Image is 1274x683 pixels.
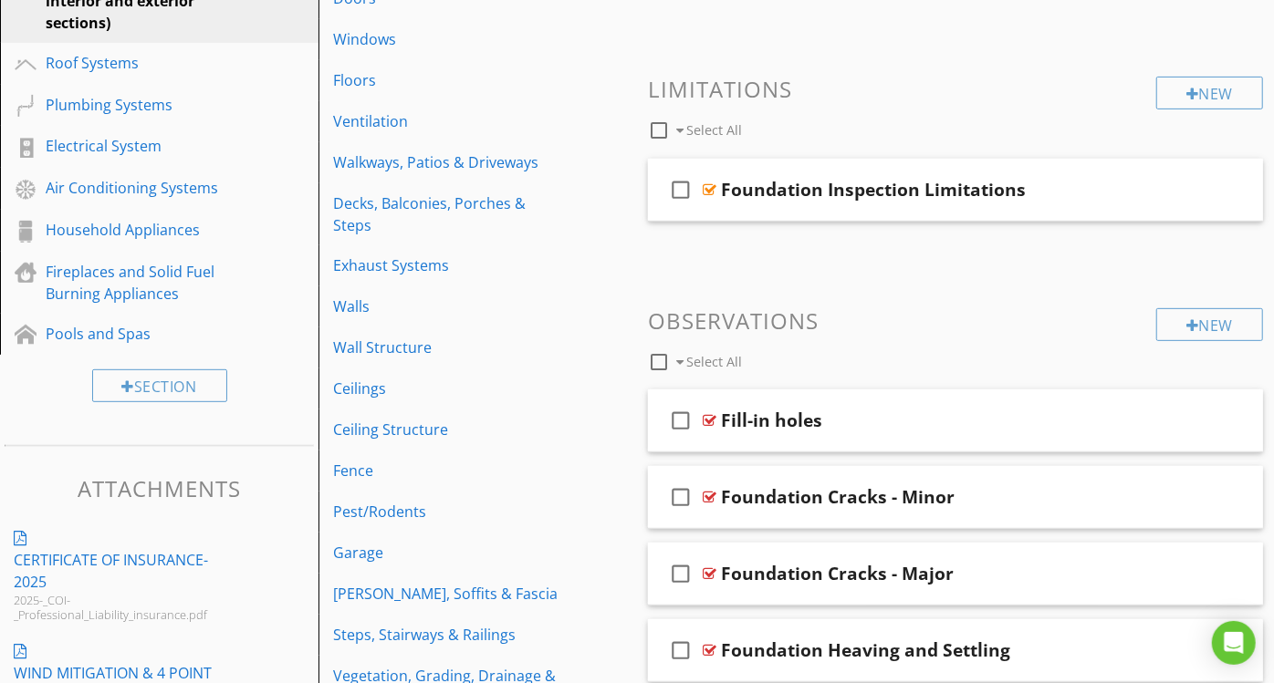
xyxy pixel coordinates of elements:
[333,192,559,236] div: Decks, Balconies, Porches & Steps
[666,552,695,595] i: check_box_outline_blank
[1156,308,1263,341] div: New
[46,323,232,345] div: Pools and Spas
[46,135,232,157] div: Electrical System
[333,110,559,132] div: Ventilation
[333,460,559,481] div: Fence
[721,409,822,431] div: Fill-in holes
[5,518,318,631] a: Certificate of Insurance- 2025 2025-_COI-_Professional_Liability_insurance.pdf
[333,624,559,646] div: Steps, Stairways & Railings
[46,52,232,74] div: Roof Systems
[666,628,695,672] i: check_box_outline_blank
[666,475,695,519] i: check_box_outline_blank
[46,261,232,305] div: Fireplaces and Solid Fuel Burning Appliances
[333,542,559,564] div: Garage
[1156,77,1263,109] div: New
[14,593,241,622] div: 2025-_COI-_Professional_Liability_insurance.pdf
[14,549,241,593] div: Certificate of Insurance- 2025
[333,254,559,276] div: Exhaust Systems
[333,28,559,50] div: Windows
[333,151,559,173] div: Walkways, Patios & Driveways
[721,179,1026,201] div: Foundation Inspection Limitations
[721,639,1010,661] div: Foundation Heaving and Settling
[648,308,1263,333] h3: Observations
[333,583,559,605] div: [PERSON_NAME], Soffits & Fascia
[46,94,232,116] div: Plumbing Systems
[333,295,559,317] div: Walls
[1212,621,1256,665] div: Open Intercom Messenger
[648,77,1263,101] h3: Limitations
[46,177,232,199] div: Air Conditioning Systems
[333,501,559,523] div: Pest/Rodents
[46,219,232,241] div: Household Appliances
[333,69,559,91] div: Floors
[333,336,559,358] div: Wall Structure
[686,121,742,139] span: Select All
[721,486,955,508] div: Foundation Cracks - Minor
[666,398,695,442] i: check_box_outline_blank
[333,378,559,399] div: Ceilings
[721,563,954,585] div: Foundation Cracks - Major
[666,168,695,212] i: check_box_outline_blank
[92,369,227,402] div: Section
[686,353,742,370] span: Select All
[333,419,559,440] div: Ceiling Structure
